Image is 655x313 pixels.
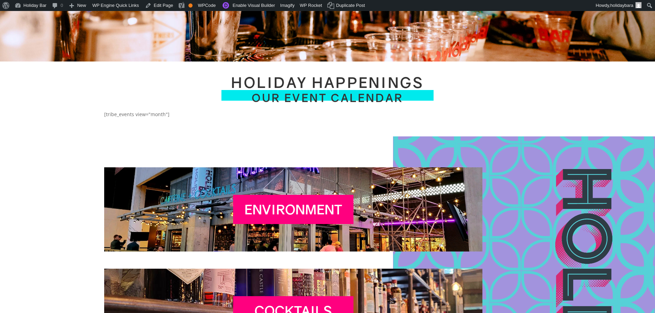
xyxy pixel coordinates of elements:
span: holidaybara [610,3,633,8]
h1: Holiday Happenings [231,75,424,93]
div: OK [188,3,193,8]
span: Our Event Calendar [252,91,403,104]
h2: Environment [233,202,353,221]
div: [tribe_events view="month"] [104,112,551,117]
